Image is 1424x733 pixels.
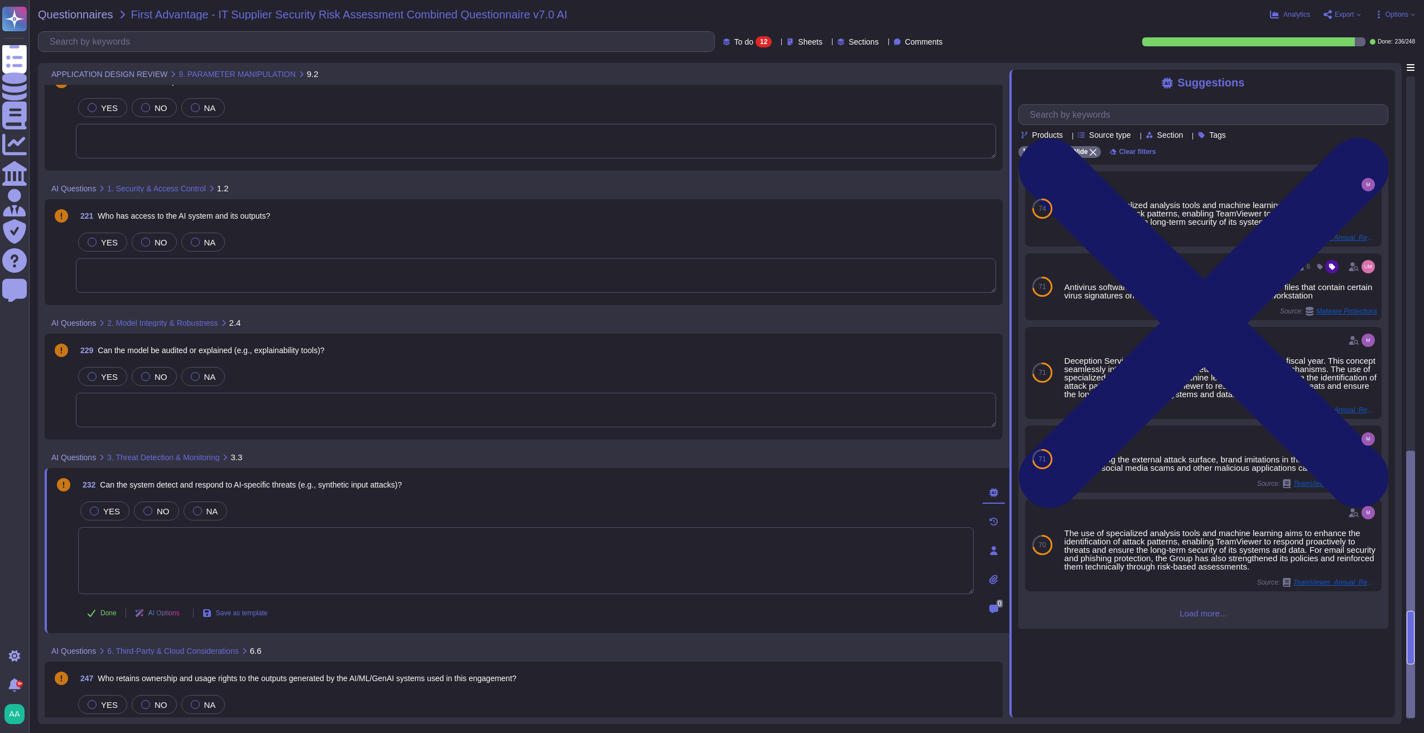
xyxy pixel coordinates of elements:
span: AI Questions [51,647,96,655]
span: 236 / 248 [1395,39,1415,45]
span: Options [1385,11,1408,18]
span: 247 [76,674,93,682]
span: 0 [997,600,1003,607]
span: 71 [1038,369,1046,376]
span: Source: [1257,578,1377,587]
span: YES [101,700,118,710]
span: Who has access to the AI system and its outputs? [98,211,270,220]
span: TeamViewer_Annual_Report_2024.pdf [1293,579,1377,586]
span: Sections [849,38,879,46]
span: AI Questions [51,185,96,192]
button: Done [78,602,126,624]
img: user [1362,506,1375,519]
div: 12 [756,36,772,47]
span: 9.2 [307,70,319,78]
span: 71 [1038,283,1046,290]
span: 1.2 [217,184,229,192]
span: Can the system detect and respond to AI-specific threats (e.g., synthetic input attacks)? [100,480,402,489]
input: Search by keywords [1024,105,1388,124]
span: 74 [1038,205,1046,212]
button: Save as template [194,602,277,624]
span: APPLICATION DESIGN REVIEW [51,70,167,78]
span: NA [204,372,216,382]
img: user [1362,334,1375,347]
span: NA [204,238,216,247]
span: Done [100,610,117,616]
span: NA [204,103,216,113]
span: Save as template [216,610,268,616]
div: 9+ [16,681,23,687]
span: AI Questions [51,454,96,461]
button: user [2,702,32,726]
img: user [1362,260,1375,273]
span: Comments [905,38,943,46]
span: NO [155,103,167,113]
span: Can the model be audited or explained (e.g., explainability tools)? [98,346,324,355]
span: AI Options [148,610,180,616]
span: NO [155,700,167,710]
span: Who retains ownership and usage rights to the outputs generated by the AI/ML/GenAI systems used i... [98,674,516,683]
span: Analytics [1283,11,1310,18]
span: 3.3 [230,453,242,461]
span: 71 [1038,456,1046,462]
div: The use of specialized analysis tools and machine learning aims to enhance the identification of ... [1064,529,1377,571]
span: To do [734,38,753,46]
span: YES [101,372,118,382]
span: Questionnaires [38,9,113,20]
img: user [4,704,25,724]
span: 9. PARAMETER MANIPULATION [179,70,296,78]
img: user [1362,178,1375,191]
span: NO [155,372,167,382]
span: 6. Third-Party & Cloud Considerations [107,647,239,655]
span: NA [204,700,216,710]
span: 70 [1038,542,1046,548]
span: 2. Model Integrity & Robustness [107,319,218,327]
span: First Advantage - IT Supplier Security Risk Assessment Combined Questionnaire v7.0 AI [131,9,567,20]
span: Load more... [1018,609,1388,618]
span: 2.4 [229,319,241,327]
span: AI Questions [51,319,96,327]
span: 212 [76,78,93,85]
span: 229 [76,346,93,354]
span: 221 [76,212,93,220]
input: Search by keywords [44,32,714,51]
span: YES [101,238,118,247]
button: Analytics [1270,10,1310,19]
span: NA [206,507,218,516]
span: Sheets [798,38,822,46]
img: user [1362,432,1375,446]
span: Export [1335,11,1354,18]
span: YES [103,507,120,516]
span: 232 [78,481,95,489]
span: 3. Threat Detection & Monitoring [107,454,219,461]
span: NO [157,507,170,516]
span: Done: [1378,39,1393,45]
span: YES [101,103,118,113]
span: 1. Security & Access Control [107,185,206,192]
span: 6.6 [250,647,262,655]
span: NO [155,238,167,247]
